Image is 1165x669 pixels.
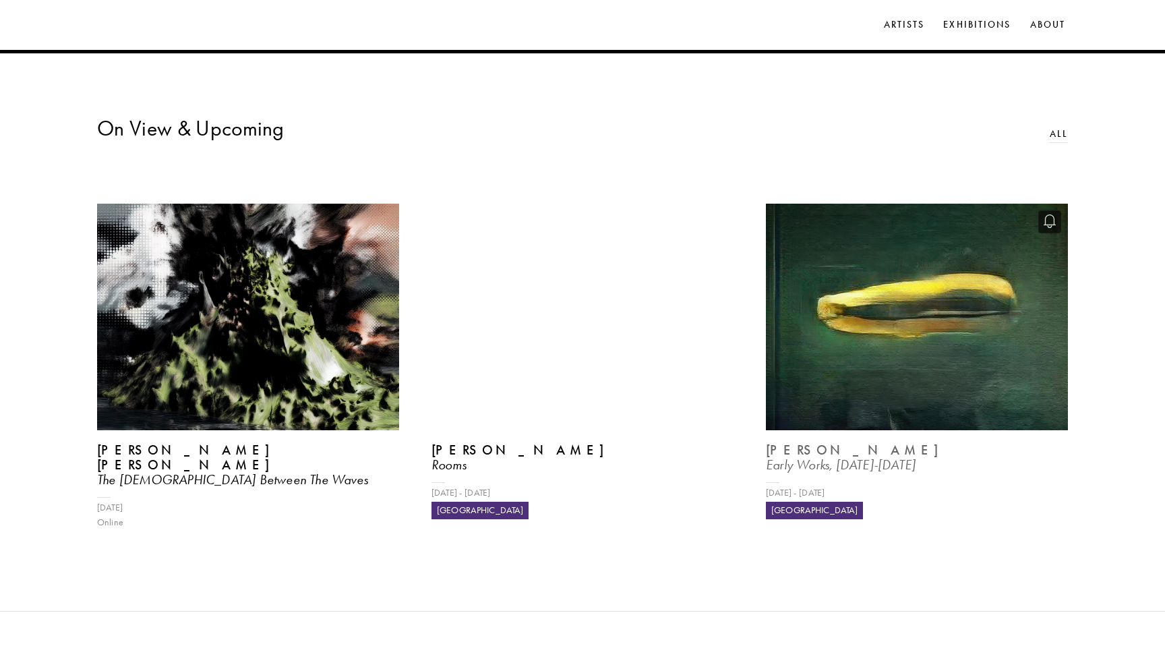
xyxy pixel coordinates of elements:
[766,486,1068,500] div: [DATE] - [DATE]
[431,457,467,473] i: Rooms
[940,15,1013,35] a: Exhibitions
[766,502,863,519] div: [GEOGRAPHIC_DATA]
[431,442,628,458] b: [PERSON_NAME]
[881,15,928,35] a: Artists
[761,200,1072,434] img: Exhibition Image
[1027,15,1069,35] a: About
[766,442,962,458] b: [PERSON_NAME]
[97,204,399,430] img: Exhibition Image
[97,204,399,530] a: Exhibition Image[PERSON_NAME] [PERSON_NAME]The [DEMOGRAPHIC_DATA] Between The Waves[DATE]Online
[97,515,399,530] div: Online
[1050,127,1068,142] a: All
[766,457,916,473] i: Early Works, [DATE]-[DATE]
[97,500,399,515] div: [DATE]
[97,115,285,142] h3: On View & Upcoming
[431,204,734,519] a: [PERSON_NAME]Rooms[DATE] - [DATE][GEOGRAPHIC_DATA]
[97,442,293,473] b: [PERSON_NAME] [PERSON_NAME]
[97,471,368,488] i: The [DEMOGRAPHIC_DATA] Between The Waves
[431,502,529,519] div: [GEOGRAPHIC_DATA]
[431,486,734,500] div: [DATE] - [DATE]
[766,204,1068,519] a: Exhibition Image[PERSON_NAME]Early Works, [DATE]-[DATE][DATE] - [DATE][GEOGRAPHIC_DATA]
